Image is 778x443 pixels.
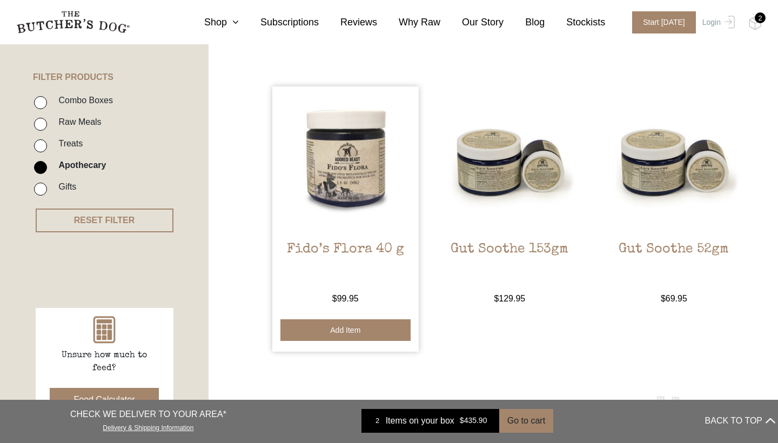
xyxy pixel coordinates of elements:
[661,294,666,303] span: $
[53,158,106,172] label: Apothecary
[504,15,545,30] a: Blog
[332,294,337,303] span: $
[621,11,700,33] a: Start [DATE]
[601,241,747,292] h2: Gut Soothe 52gm
[103,421,193,432] a: Delivery & Shipping Information
[632,11,696,33] span: Start [DATE]
[70,408,226,421] p: CHECK WE DELIVER TO YOUR AREA*
[36,209,173,232] button: RESET FILTER
[361,409,499,433] a: 2 Items on your box $435.90
[50,388,159,412] button: Food Calculator
[661,294,687,303] bdi: 69.95
[53,93,113,108] label: Combo Boxes
[545,15,605,30] a: Stockists
[332,294,359,303] bdi: 99.95
[460,417,487,425] bdi: 435.90
[705,408,775,434] button: BACK TO TOP
[601,86,747,305] a: Gut Soothe 52gmGut Soothe 52gm $69.95
[601,86,747,233] img: Gut Soothe 52gm
[370,415,386,426] div: 2
[437,241,583,292] h2: Gut Soothe 153gm
[440,15,504,30] a: Our Story
[460,417,464,425] span: $
[494,294,525,303] bdi: 129.95
[437,86,583,233] img: Gut Soothe 153gm
[50,349,158,375] p: Unsure how much to feed?
[280,319,411,341] button: Add item
[183,15,239,30] a: Shop
[319,15,377,30] a: Reviews
[700,11,735,33] a: Login
[494,294,499,303] span: $
[53,179,76,194] label: Gifts
[53,115,101,129] label: Raw Meals
[437,86,583,305] a: Gut Soothe 153gmGut Soothe 153gm $129.95
[239,15,319,30] a: Subscriptions
[53,136,83,151] label: Treats
[755,12,766,23] div: 2
[499,409,553,433] button: Go to cart
[272,241,419,292] h2: Fido’s Flora 40 g
[386,414,454,427] span: Items on your box
[272,86,419,305] a: Fido’s Flora 40 gFido’s Flora 40 g $99.95
[272,86,419,233] img: Fido’s Flora 40 g
[377,15,440,30] a: Why Raw
[748,16,762,30] img: TBD_Cart-Full.png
